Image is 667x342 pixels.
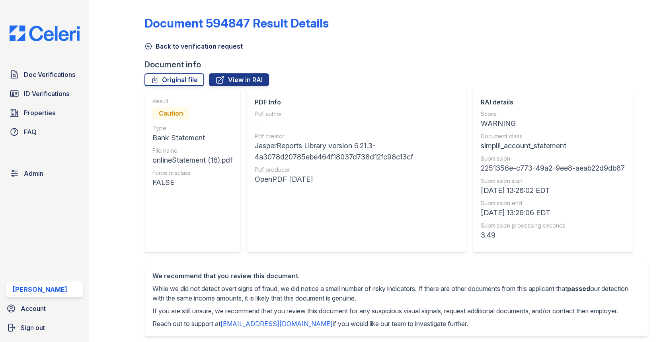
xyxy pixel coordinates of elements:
[152,107,189,120] div: Caution
[481,140,625,151] div: simplii_account_statement
[13,285,67,294] div: [PERSON_NAME]
[481,155,625,163] div: Submission
[6,124,83,140] a: FAQ
[24,169,43,178] span: Admin
[481,207,625,218] div: [DATE] 13:26:06 EDT
[152,177,232,188] div: FALSE
[3,26,86,41] img: CE_Logo_Blue-a8612792a0a2168367f1c8372b55b34899dd931a85d93a1a3d3e32e68fde9ad4.png
[255,132,458,140] div: Pdf creator
[481,97,625,107] div: RAI details
[255,118,458,129] div: -
[152,319,640,328] p: Reach out to support at if you would like our team to investigate further.
[255,174,458,185] div: OpenPDF [DATE]
[152,97,232,105] div: Result
[6,105,83,121] a: Properties
[6,165,83,181] a: Admin
[24,127,37,137] span: FAQ
[220,320,333,328] a: [EMAIL_ADDRESS][DOMAIN_NAME]
[481,230,625,241] div: 3.49
[21,323,45,332] span: Sign out
[144,59,654,70] div: Document info
[481,185,625,196] div: [DATE] 13:26:02 EDT
[3,320,86,336] a: Sign out
[24,108,55,118] span: Properties
[481,110,625,118] div: Score
[481,177,625,185] div: Submission start
[152,284,640,303] p: While we did not detect overt signs of fraud, we did notice a small number of risky indicators. I...
[481,163,625,174] div: 2251356e-c773-49a2-9ee8-aeab22d9db87
[144,41,243,51] a: Back to verification request
[144,73,204,86] a: Original file
[567,285,590,293] span: passed
[481,118,625,129] div: WARNING
[24,89,69,98] span: ID Verifications
[152,124,232,132] div: Type
[152,169,232,177] div: Force misclass
[152,132,232,143] div: Bank Statement
[481,132,625,140] div: Document class
[144,16,329,30] a: Document 594847 Result Details
[255,166,458,174] div: Pdf producer
[6,86,83,102] a: ID Verifications
[255,110,458,118] div: Pdf author
[481,199,625,207] div: Submission end
[255,97,458,107] div: PDF Info
[255,140,458,163] div: JasperReports Library version 6.21.3-4a3078d20785ebe464f18037d738d12fc98c13cf
[481,222,625,230] div: Submission processing seconds
[152,271,640,281] div: We recommend that you review this document.
[21,304,46,313] span: Account
[24,70,75,79] span: Doc Verifications
[152,147,232,155] div: File name
[6,67,83,83] a: Doc Verifications
[152,306,640,316] p: If you are still unsure, we recommend that you review this document for any suspicious visual sig...
[3,301,86,316] a: Account
[152,155,232,166] div: onlineStatement (16).pdf
[209,73,269,86] a: View in RAI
